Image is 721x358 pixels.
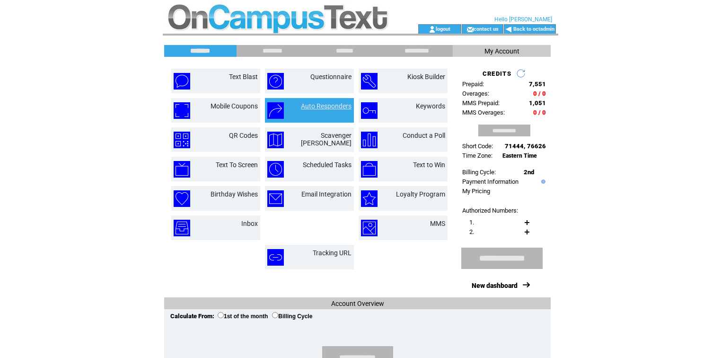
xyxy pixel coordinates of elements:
span: MMS Prepaid: [462,99,500,107]
img: backArrow.gif [505,26,512,33]
span: 7,551 [529,81,546,88]
a: QR Codes [229,132,258,139]
span: Authorized Numbers: [462,207,518,214]
a: MMS [430,220,445,227]
span: 2. [469,228,474,235]
span: 0 / 0 [533,109,546,116]
img: mobile-coupons.png [174,102,190,119]
span: Account Overview [331,300,384,307]
img: scavenger-hunt.png [267,132,284,148]
a: Questionnaire [310,73,352,81]
span: 71444, 76626 [505,143,546,150]
span: My Account [484,47,519,55]
img: text-blast.png [174,73,190,89]
img: mms.png [361,220,378,236]
a: Birthday Wishes [211,190,258,198]
span: Eastern Time [502,152,537,159]
img: kiosk-builder.png [361,73,378,89]
a: contact us [474,26,499,32]
a: Text to Win [413,161,445,169]
a: Mobile Coupons [211,102,258,110]
a: Scheduled Tasks [303,161,352,169]
label: 1st of the month [218,313,268,320]
span: Short Code: [462,143,493,150]
a: Conduct a Poll [403,132,445,139]
img: text-to-screen.png [174,161,190,178]
a: Text Blast [229,73,258,81]
a: Text To Screen [216,161,258,169]
span: 0 / 0 [533,90,546,97]
img: contact_us_icon.gif [466,26,474,33]
span: Billing Cycle: [462,169,496,176]
img: text-to-win.png [361,161,378,178]
span: Time Zone: [462,152,492,159]
a: Keywords [416,102,445,110]
img: email-integration.png [267,190,284,207]
span: Overages: [462,90,489,97]
span: Prepaid: [462,81,484,88]
span: Calculate From: [170,313,214,320]
a: New dashboard [472,282,518,289]
a: Auto Responders [301,102,352,110]
a: Loyalty Program [396,190,445,198]
a: Email Integration [301,190,352,198]
a: My Pricing [462,188,490,195]
img: tracking-url.png [267,249,284,266]
label: Billing Cycle [272,313,312,320]
a: Back to octadmin [513,26,554,32]
img: help.gif [539,179,545,184]
input: Billing Cycle [272,312,278,318]
a: Kiosk Builder [407,73,445,81]
img: loyalty-program.png [361,190,378,207]
img: inbox.png [174,220,190,236]
img: scheduled-tasks.png [267,161,284,178]
input: 1st of the month [218,312,224,318]
a: Tracking URL [313,249,352,257]
img: qr-codes.png [174,132,190,148]
img: account_icon.gif [429,26,436,33]
img: birthday-wishes.png [174,190,190,207]
span: 1. [469,219,474,226]
a: logout [436,26,450,32]
img: questionnaire.png [267,73,284,89]
img: conduct-a-poll.png [361,132,378,148]
span: CREDITS [483,70,511,77]
img: keywords.png [361,102,378,119]
a: Inbox [241,220,258,227]
a: Scavenger [PERSON_NAME] [301,132,352,147]
span: Hello [PERSON_NAME] [494,16,552,23]
span: MMS Overages: [462,109,505,116]
img: auto-responders.png [267,102,284,119]
span: 2nd [524,169,534,176]
a: Payment Information [462,178,519,185]
span: 1,051 [529,99,546,107]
